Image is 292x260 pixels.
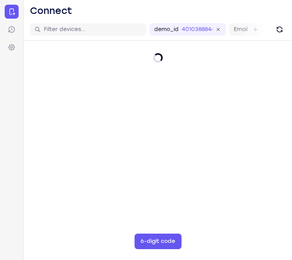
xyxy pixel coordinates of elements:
label: demo_id [154,26,179,33]
h1: Connect [30,5,72,17]
label: Email [234,26,248,33]
a: Connect [5,5,19,19]
button: 6-digit code [134,234,181,249]
a: Sessions [5,23,19,36]
button: Refresh [273,23,286,36]
input: Filter devices... [44,26,142,33]
a: Settings [5,40,19,54]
